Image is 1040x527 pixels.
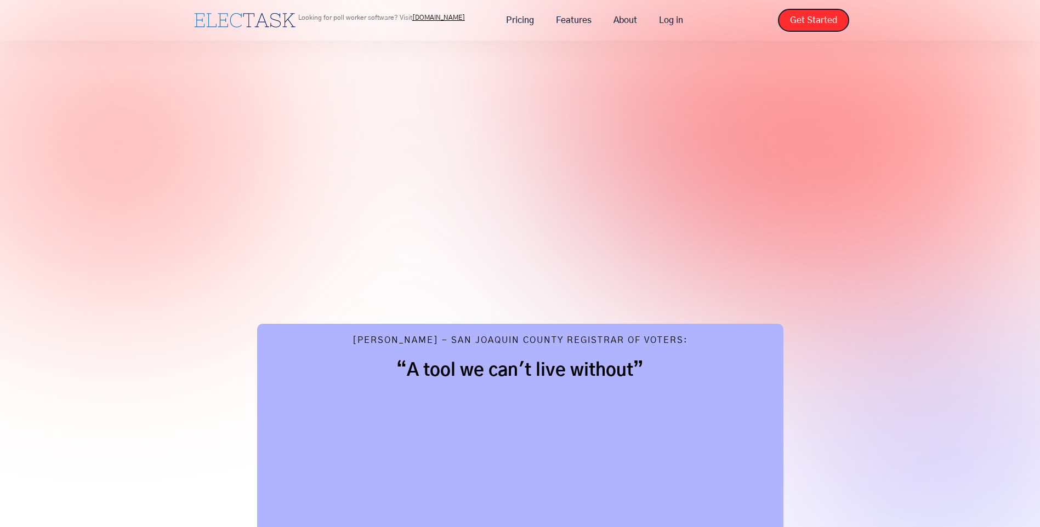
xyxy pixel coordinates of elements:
a: Log in [648,9,694,32]
p: Looking for poll worker software? Visit [298,14,465,21]
a: Features [545,9,603,32]
a: home [191,10,298,30]
div: [PERSON_NAME] - San Joaquin County Registrar of Voters: [353,335,688,348]
a: [DOMAIN_NAME] [412,14,465,21]
a: About [603,9,648,32]
h2: “A tool we can't live without” [279,359,761,381]
a: Get Started [778,9,849,32]
a: Pricing [495,9,545,32]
